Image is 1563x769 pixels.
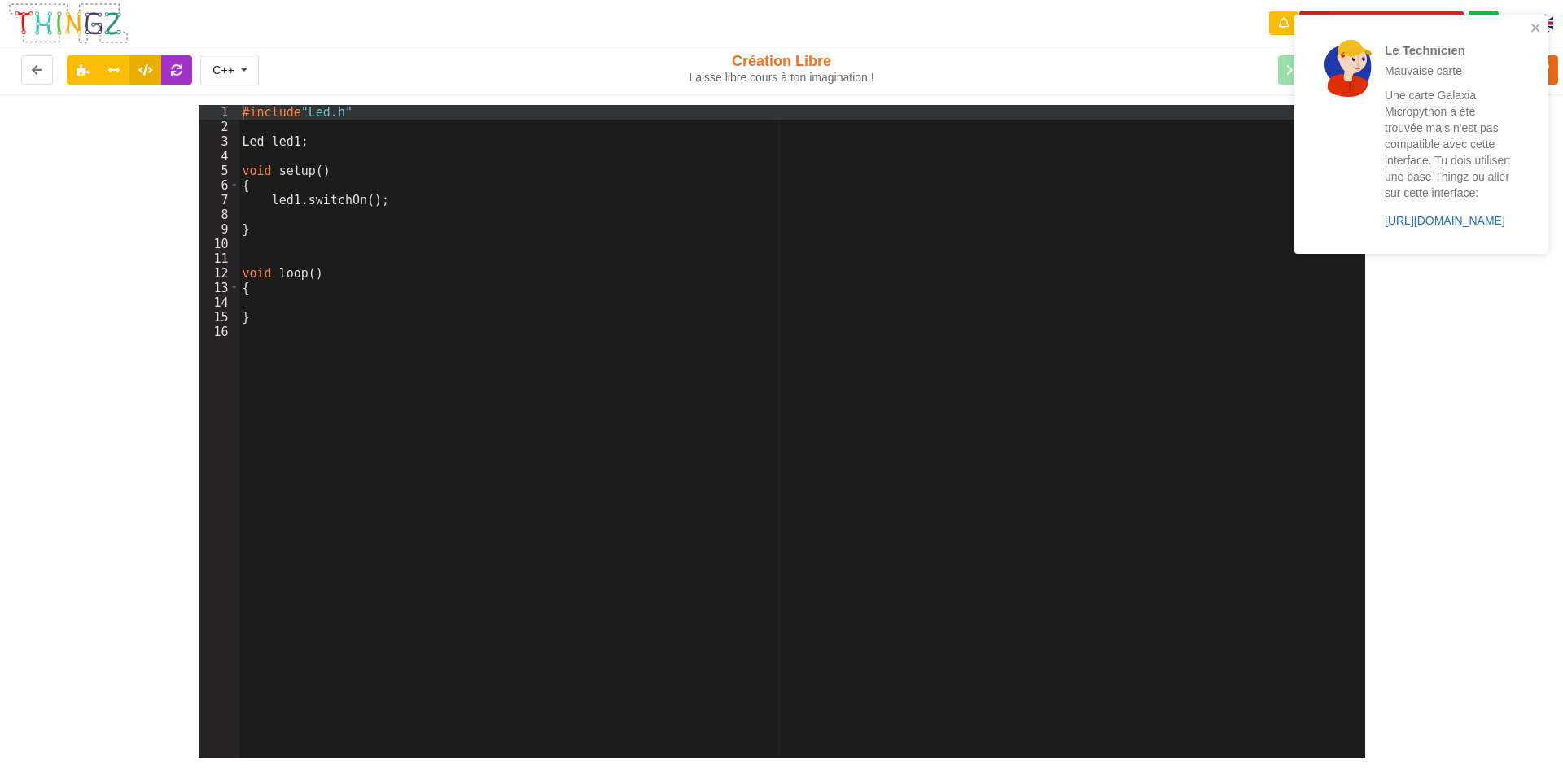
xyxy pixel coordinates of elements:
div: Création Libre [646,52,918,85]
div: 16 [199,325,239,339]
div: 5 [199,164,239,178]
div: 15 [199,310,239,325]
button: Appairer une carte [1299,11,1464,36]
div: 1 [199,105,239,120]
div: 6 [199,178,239,193]
div: 7 [199,193,239,208]
p: Une carte Galaxia Micropython a été trouvée mais n'est pas compatible avec cette interface. Tu do... [1385,87,1512,201]
div: 10 [199,237,239,251]
p: Le Technicien [1385,42,1512,59]
div: 9 [199,222,239,237]
div: 4 [199,149,239,164]
div: C++ [212,64,234,76]
p: Mauvaise carte [1385,63,1512,79]
div: 11 [199,251,239,266]
div: Laisse libre cours à ton imagination ! [646,71,918,85]
a: [URL][DOMAIN_NAME] [1385,214,1505,227]
div: 12 [199,266,239,281]
button: close [1530,21,1542,37]
div: 2 [199,120,239,134]
div: 13 [199,281,239,295]
img: thingz_logo.png [7,2,129,45]
div: 8 [199,208,239,222]
div: 3 [199,134,239,149]
div: 14 [199,295,239,310]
